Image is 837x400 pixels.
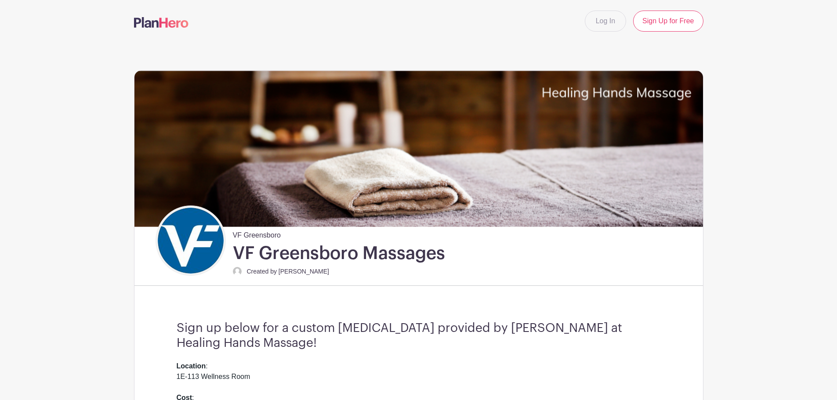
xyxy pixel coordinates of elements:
img: Signup%20Massage.png [134,71,703,227]
span: VF Greensboro [233,227,281,241]
strong: Location [177,362,206,370]
a: Sign Up for Free [633,11,703,32]
img: VF_Icon_FullColor_CMYK-small.jpg [158,208,224,274]
a: Log In [585,11,626,32]
img: logo-507f7623f17ff9eddc593b1ce0a138ce2505c220e1c5a4e2b4648c50719b7d32.svg [134,17,188,28]
img: default-ce2991bfa6775e67f084385cd625a349d9dcbb7a52a09fb2fda1e96e2d18dcdb.png [233,267,242,276]
h1: VF Greensboro Massages [233,242,445,264]
small: Created by [PERSON_NAME] [247,268,330,275]
h3: Sign up below for a custom [MEDICAL_DATA] provided by [PERSON_NAME] at Healing Hands Massage! [177,321,661,350]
